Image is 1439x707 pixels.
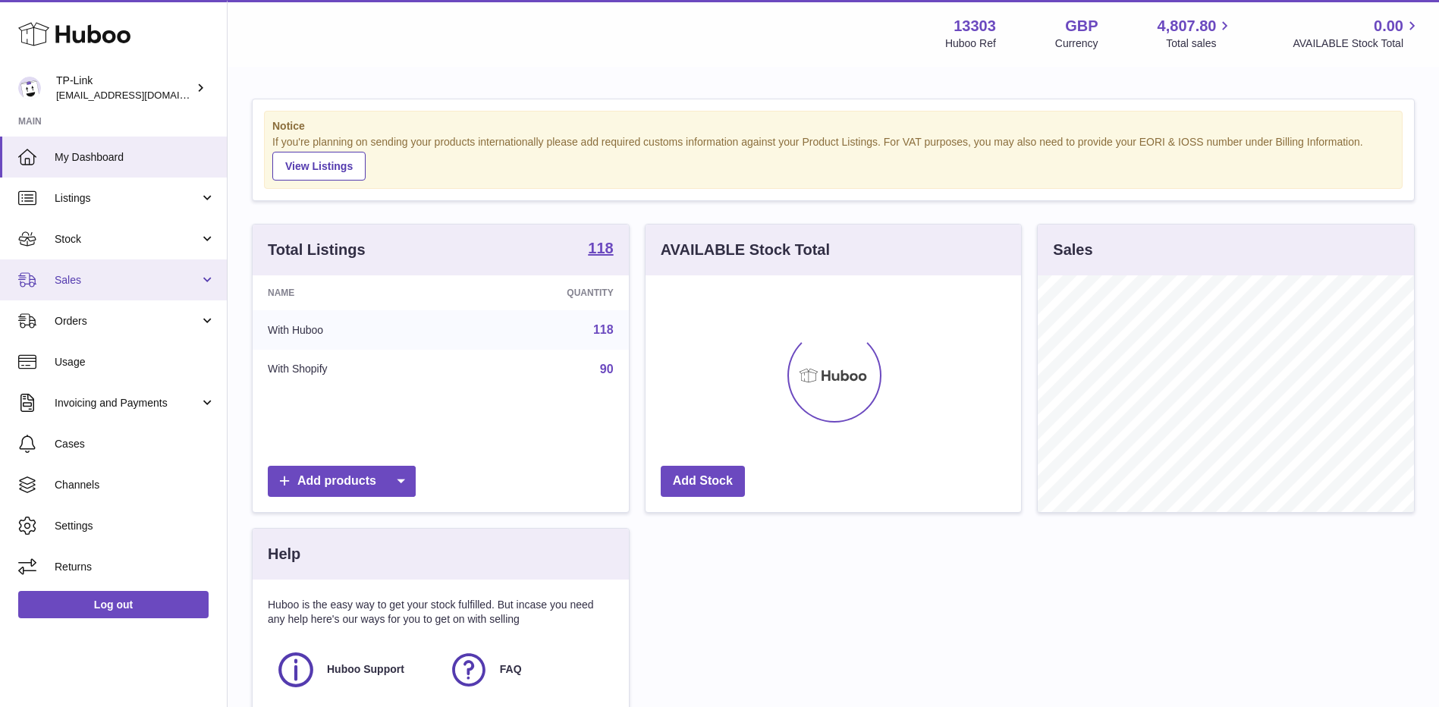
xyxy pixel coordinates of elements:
[55,437,215,451] span: Cases
[661,466,745,497] a: Add Stock
[272,152,366,181] a: View Listings
[55,519,215,533] span: Settings
[275,649,433,690] a: Huboo Support
[661,240,830,260] h3: AVAILABLE Stock Total
[272,135,1394,181] div: If you're planning on sending your products internationally please add required customs informati...
[1158,16,1234,51] a: 4,807.80 Total sales
[1055,36,1098,51] div: Currency
[1158,16,1217,36] span: 4,807.80
[1053,240,1092,260] h3: Sales
[500,662,522,677] span: FAQ
[327,662,404,677] span: Huboo Support
[448,649,606,690] a: FAQ
[56,89,223,101] span: [EMAIL_ADDRESS][DOMAIN_NAME]
[18,77,41,99] img: gaby.chen@tp-link.com
[588,240,613,256] strong: 118
[600,363,614,375] a: 90
[55,232,200,247] span: Stock
[1293,16,1421,51] a: 0.00 AVAILABLE Stock Total
[268,466,416,497] a: Add products
[55,314,200,328] span: Orders
[1065,16,1098,36] strong: GBP
[55,150,215,165] span: My Dashboard
[55,396,200,410] span: Invoicing and Payments
[1166,36,1233,51] span: Total sales
[55,355,215,369] span: Usage
[268,544,300,564] h3: Help
[55,273,200,288] span: Sales
[588,240,613,259] a: 118
[945,36,996,51] div: Huboo Ref
[268,598,614,627] p: Huboo is the easy way to get your stock fulfilled. But incase you need any help here's our ways f...
[272,119,1394,134] strong: Notice
[268,240,366,260] h3: Total Listings
[1374,16,1403,36] span: 0.00
[56,74,193,102] div: TP-Link
[253,350,455,389] td: With Shopify
[55,560,215,574] span: Returns
[253,275,455,310] th: Name
[18,591,209,618] a: Log out
[1293,36,1421,51] span: AVAILABLE Stock Total
[55,478,215,492] span: Channels
[954,16,996,36] strong: 13303
[455,275,628,310] th: Quantity
[253,310,455,350] td: With Huboo
[593,323,614,336] a: 118
[55,191,200,206] span: Listings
